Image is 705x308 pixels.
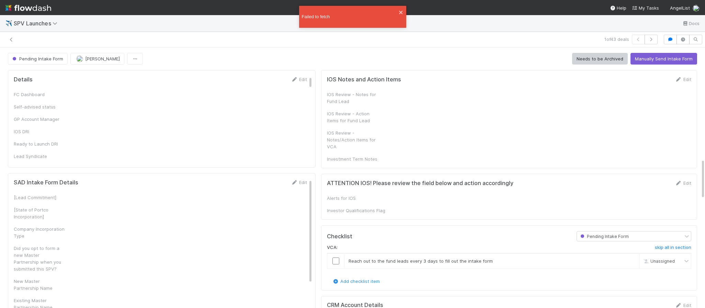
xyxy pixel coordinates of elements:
h6: skip all in section [655,245,691,250]
a: My Tasks [632,4,659,11]
div: Alerts for IOS [327,195,396,202]
div: GP Account Manager [14,116,65,123]
div: IOS Review - Action Items for Fund Lead [327,110,378,124]
div: [State of Portco Incorporation] [14,206,65,220]
div: Self-advised status [14,103,65,110]
div: Help [610,4,626,11]
h6: VCA: [327,245,338,250]
span: SPV Launches [14,20,61,27]
div: IOS DRI [14,128,65,135]
span: Reach out to the fund leads every 3 days to fill out the intake form [349,258,493,264]
span: 1 of 43 deals [604,36,629,43]
span: AngelList [670,5,690,11]
a: skip all in section [655,245,691,253]
h5: Details [14,76,33,83]
div: New Master Partnership Name [14,278,65,292]
span: Unassigned [642,259,675,264]
h5: IOS Notes and Action Items [327,76,401,83]
div: Failed to fetch [302,13,399,20]
div: Ready to Launch DRI [14,140,65,147]
img: avatar_784ea27d-2d59-4749-b480-57d513651deb.png [693,5,700,12]
div: Lead Syndicate [14,153,65,160]
div: FC Dashboard [14,91,65,98]
a: Edit [675,303,691,308]
a: Edit [675,180,691,186]
img: avatar_aa70801e-8de5-4477-ab9d-eb7c67de69c1.png [76,55,83,62]
div: IOS Review - Notes for Fund Lead [327,91,378,105]
span: My Tasks [632,5,659,11]
a: Edit [675,77,691,82]
div: Company Incorporation Type [14,226,65,239]
button: [PERSON_NAME] [70,53,124,65]
button: close [399,9,403,15]
h5: SAD Intake Form Details [14,179,78,186]
span: ✈️ [5,20,12,26]
div: [Lead Commitment] [14,194,65,201]
button: Manually Send Intake Form [630,53,697,65]
img: logo-inverted-e16ddd16eac7371096b0.svg [5,2,51,14]
div: Investor Qualifications Flag [327,207,396,214]
span: Pending Intake Form [579,234,629,239]
a: Edit [291,180,307,185]
button: Needs to be Archived [572,53,628,65]
a: Add checklist item [332,278,380,284]
h5: Checklist [327,233,352,240]
div: IOS Review - Notes/Action Items for VCA [327,129,378,150]
div: Investment Term Notes [327,156,378,162]
div: Did you opt to form a new Master Partnership when you submitted this SPV? [14,245,65,272]
h5: ATTENTION IOS! Please review the field below and action accordingly [327,180,513,187]
a: Docs [682,19,700,27]
a: Edit [291,77,307,82]
span: [PERSON_NAME] [85,56,120,61]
